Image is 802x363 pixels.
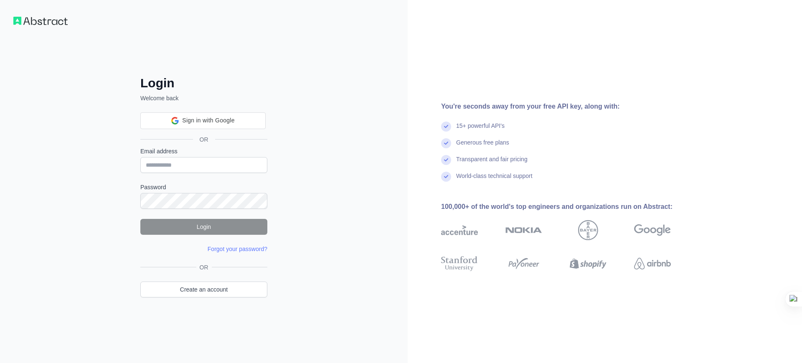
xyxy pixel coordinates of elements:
div: 15+ powerful API's [456,122,505,138]
img: stanford university [441,254,478,273]
div: Transparent and fair pricing [456,155,528,172]
a: Create an account [140,282,267,297]
img: check mark [441,172,451,182]
span: Sign in with Google [182,116,234,125]
p: Welcome back [140,94,267,102]
div: Generous free plans [456,138,509,155]
img: check mark [441,138,451,148]
div: 100,000+ of the world's top engineers and organizations run on Abstract: [441,202,698,212]
label: Password [140,183,267,191]
img: check mark [441,122,451,132]
img: Workflow [13,17,68,25]
button: Login [140,219,267,235]
label: Email address [140,147,267,155]
img: payoneer [505,254,542,273]
img: bayer [578,220,598,240]
img: nokia [505,220,542,240]
div: World-class technical support [456,172,533,188]
img: check mark [441,155,451,165]
img: accenture [441,220,478,240]
img: shopify [570,254,607,273]
img: google [634,220,671,240]
div: Sign in with Google [140,112,266,129]
a: Forgot your password? [208,246,267,252]
div: You're seconds away from your free API key, along with: [441,102,698,112]
span: OR [196,263,212,272]
span: OR [193,135,215,144]
h2: Login [140,76,267,91]
img: airbnb [634,254,671,273]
